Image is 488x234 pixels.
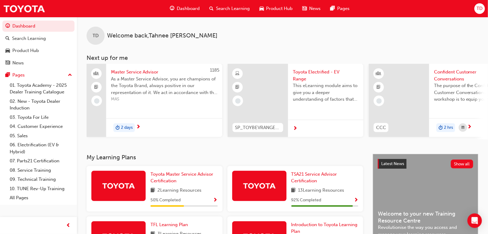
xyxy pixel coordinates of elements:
[381,161,404,166] span: Latest News
[209,5,214,12] span: search-icon
[7,156,74,166] a: 07. Parts21 Certification
[298,2,326,15] a: news-iconNews
[235,124,281,131] span: SP_TOYBEVRANGE_EL
[94,70,99,78] span: people-icon
[12,35,46,42] div: Search Learning
[151,197,181,204] span: 50 % Completed
[93,32,99,39] span: TD
[111,76,217,96] span: As a Master Service Advisor, you are champions of the Toyota Brand, always positive in our repres...
[259,5,264,12] span: car-icon
[94,98,100,104] span: learningRecordVerb_NONE-icon
[157,187,201,194] span: 2 Learning Resources
[177,5,200,12] span: Dashboard
[170,5,174,12] span: guage-icon
[467,213,482,228] div: Open Intercom Messenger
[7,113,74,122] a: 03. Toyota For Life
[461,124,464,132] span: calendar-icon
[151,171,213,184] span: Toyota Master Service Advisor Certification
[293,126,297,132] span: next-icon
[2,21,74,32] a: Dashboard
[68,71,72,79] span: up-icon
[7,131,74,141] a: 05. Sales
[12,72,25,79] div: Pages
[243,180,276,191] img: Trak
[376,124,386,131] span: CCC
[5,48,10,54] span: car-icon
[7,140,74,156] a: 06. Electrification (EV & Hybrid)
[165,2,204,15] a: guage-iconDashboard
[151,222,188,227] span: TFL Learning Plan
[236,70,240,78] span: learningResourceType_ELEARNING-icon
[378,159,473,169] a: Latest NewsShow all
[7,193,74,203] a: All Pages
[376,98,382,104] span: learningRecordVerb_NONE-icon
[3,2,45,15] img: Trak
[266,5,293,12] span: Product Hub
[477,5,483,12] span: TD
[204,2,255,15] a: search-iconSearch Learning
[12,60,24,67] div: News
[5,36,10,41] span: search-icon
[102,180,135,191] img: Trak
[474,3,485,14] button: TD
[2,70,74,81] button: Pages
[116,124,120,132] span: duration-icon
[291,171,337,184] span: TSA21 Service Advisor Certification
[111,96,217,103] span: MAS
[298,187,344,194] span: 13 Learning Resources
[213,198,218,203] span: Show Progress
[7,81,74,97] a: 01. Toyota Academy - 2025 Dealer Training Catalogue
[2,19,74,70] button: DashboardSearch LearningProduct HubNews
[309,5,321,12] span: News
[291,187,296,194] span: book-icon
[136,125,141,130] span: next-icon
[228,64,363,137] a: SP_TOYBEVRANGE_ELToyota Electrified - EV RangeThis eLearning module aims to give you a deeper und...
[7,166,74,175] a: 08. Service Training
[2,33,74,44] a: Search Learning
[291,171,359,184] a: TSA21 Service Advisor Certification
[451,160,474,168] button: Show all
[7,184,74,193] a: 10. TUNE Rev-Up Training
[151,221,190,228] a: TFL Learning Plan
[5,73,10,78] span: pages-icon
[12,47,39,54] div: Product Hub
[293,69,359,82] span: Toyota Electrified - EV Range
[87,64,222,137] a: 1185Master Service AdvisorAs a Master Service Advisor, you are champions of the Toyota Brand, alw...
[2,45,74,56] a: Product Hub
[151,187,155,194] span: book-icon
[444,124,453,131] span: 2 hrs
[7,175,74,184] a: 09. Technical Training
[111,69,217,76] span: Master Service Advisor
[326,2,355,15] a: pages-iconPages
[77,54,488,61] h3: Next up for me
[151,171,218,184] a: Toyota Master Service Advisor Certification
[210,67,219,73] span: 1185
[5,60,10,66] span: news-icon
[354,198,358,203] span: Show Progress
[377,70,381,78] span: learningResourceType_INSTRUCTOR_LED-icon
[291,197,322,204] span: 92 % Completed
[467,125,472,130] span: next-icon
[213,197,218,204] button: Show Progress
[331,5,335,12] span: pages-icon
[293,82,359,103] span: This eLearning module aims to give you a deeper understanding of factors that influence driving r...
[255,2,298,15] a: car-iconProduct Hub
[66,222,71,229] span: prev-icon
[7,122,74,131] a: 04. Customer Experience
[236,83,240,91] span: booktick-icon
[87,154,363,161] h3: My Learning Plans
[235,98,241,104] span: learningRecordVerb_NONE-icon
[94,83,99,91] span: booktick-icon
[439,124,443,132] span: duration-icon
[121,124,133,131] span: 2 days
[107,32,217,39] span: Welcome back , Tahnee [PERSON_NAME]
[5,24,10,29] span: guage-icon
[216,5,250,12] span: Search Learning
[7,97,74,113] a: 02. New - Toyota Dealer Induction
[303,5,307,12] span: news-icon
[378,210,473,224] span: Welcome to your new Training Resource Centre
[337,5,350,12] span: Pages
[377,83,381,91] span: booktick-icon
